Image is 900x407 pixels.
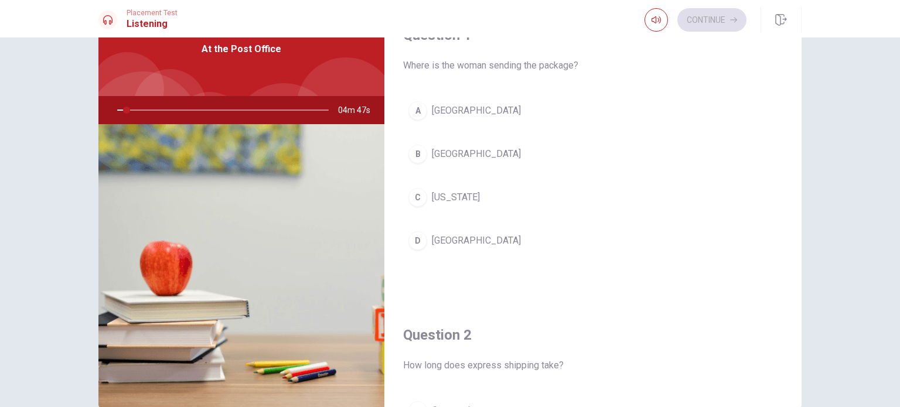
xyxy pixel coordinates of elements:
span: [US_STATE] [432,190,480,204]
button: B[GEOGRAPHIC_DATA] [403,139,783,169]
span: [GEOGRAPHIC_DATA] [432,147,521,161]
span: Where is the woman sending the package? [403,59,783,73]
div: C [408,188,427,207]
h1: Listening [127,17,178,31]
div: D [408,231,427,250]
button: D[GEOGRAPHIC_DATA] [403,226,783,255]
div: A [408,101,427,120]
span: At the Post Office [202,42,281,56]
span: 04m 47s [338,96,380,124]
button: C[US_STATE] [403,183,783,212]
span: [GEOGRAPHIC_DATA] [432,234,521,248]
button: A[GEOGRAPHIC_DATA] [403,96,783,125]
span: [GEOGRAPHIC_DATA] [432,104,521,118]
span: How long does express shipping take? [403,358,783,372]
div: B [408,145,427,163]
h4: Question 2 [403,326,783,344]
span: Placement Test [127,9,178,17]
